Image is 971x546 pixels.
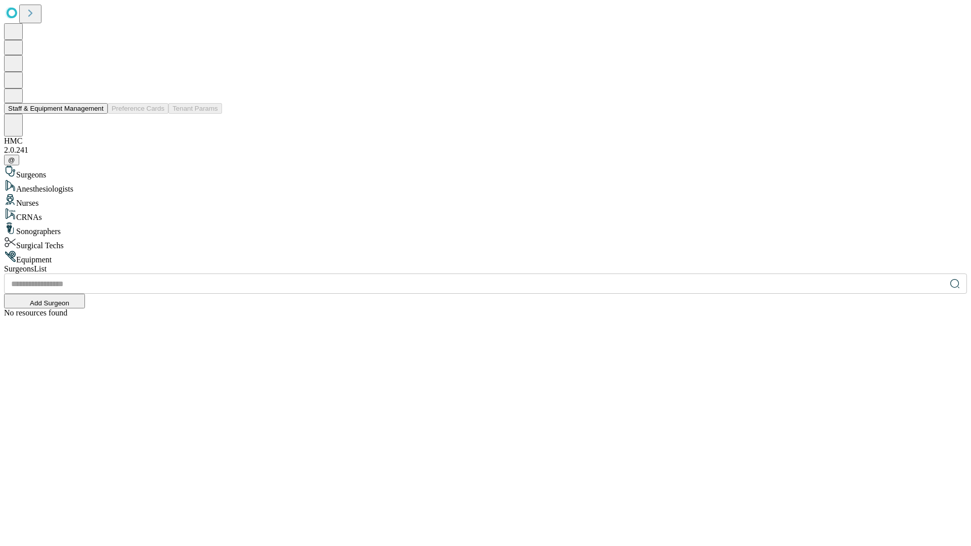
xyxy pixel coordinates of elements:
[4,236,967,250] div: Surgical Techs
[4,146,967,155] div: 2.0.241
[4,179,967,194] div: Anesthesiologists
[4,165,967,179] div: Surgeons
[4,103,108,114] button: Staff & Equipment Management
[4,294,85,308] button: Add Surgeon
[4,250,967,264] div: Equipment
[4,308,967,317] div: No resources found
[4,222,967,236] div: Sonographers
[30,299,69,307] span: Add Surgeon
[4,194,967,208] div: Nurses
[4,264,967,274] div: Surgeons List
[8,156,15,164] span: @
[4,155,19,165] button: @
[168,103,222,114] button: Tenant Params
[4,208,967,222] div: CRNAs
[4,136,967,146] div: HMC
[108,103,168,114] button: Preference Cards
